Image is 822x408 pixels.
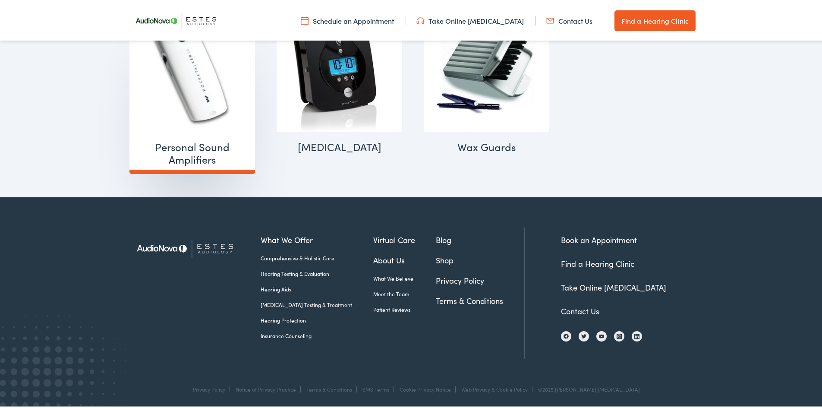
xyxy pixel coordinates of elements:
[261,330,373,338] a: Insurance Counseling
[436,273,524,285] a: Privacy Policy
[261,232,373,244] a: What We Offer
[301,14,309,24] img: utility icon
[362,384,389,391] a: SMS Terms
[261,299,373,307] a: [MEDICAL_DATA] Testing & Treatment
[461,384,528,391] a: Web Privacy & Cookie Policy
[634,332,639,338] img: LinkedIn
[617,332,622,338] img: Instagram
[436,253,524,264] a: Shop
[193,384,225,391] a: Privacy Policy
[129,5,255,130] img: Personal Sound Amplifiers
[129,130,255,173] h2: Personal Sound Amplifiers
[129,5,255,173] a: Visit product category Personal Sound Amplifiers
[277,130,402,160] h2: [MEDICAL_DATA]
[614,9,696,29] a: Find a Hearing Clinic
[236,384,296,391] a: Notice of Privacy Practice
[436,232,524,244] a: Blog
[561,256,634,267] a: Find a Hearing Clinic
[416,14,524,24] a: Take Online [MEDICAL_DATA]
[599,332,604,337] img: YouTube
[373,232,436,244] a: Virtual Care
[534,385,640,391] div: ©2025 [PERSON_NAME] [MEDICAL_DATA]
[306,384,352,391] a: Terms & Conditions
[261,253,373,260] a: Comprehensive & Holistic Care
[277,5,402,130] img: Tinnitus
[581,332,586,337] img: Twitter
[416,14,424,24] img: utility icon
[424,5,549,130] img: Wax Guards
[546,14,554,24] img: utility icon
[277,5,402,160] a: Visit product category Tinnitus
[261,284,373,291] a: Hearing Aids
[546,14,592,24] a: Contact Us
[261,268,373,276] a: Hearing Testing & Evaluation
[373,253,436,264] a: About Us
[561,304,599,315] a: Contact Us
[373,304,436,312] a: Patient Reviews
[561,233,637,244] a: Book an Appointment
[373,273,436,281] a: What We Believe
[129,226,248,268] img: Estes Audiology
[564,332,569,337] img: Facebook icon, indicating the presence of the site or brand on the social media platform.
[301,14,394,24] a: Schedule an Appointment
[436,293,524,305] a: Terms & Conditions
[424,130,549,160] h2: Wax Guards
[400,384,451,391] a: Cookie Privacy Notice
[261,315,373,323] a: Hearing Protection
[561,280,666,291] a: Take Online [MEDICAL_DATA]
[424,5,549,160] a: Visit product category Wax Guards
[373,288,436,296] a: Meet the Team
